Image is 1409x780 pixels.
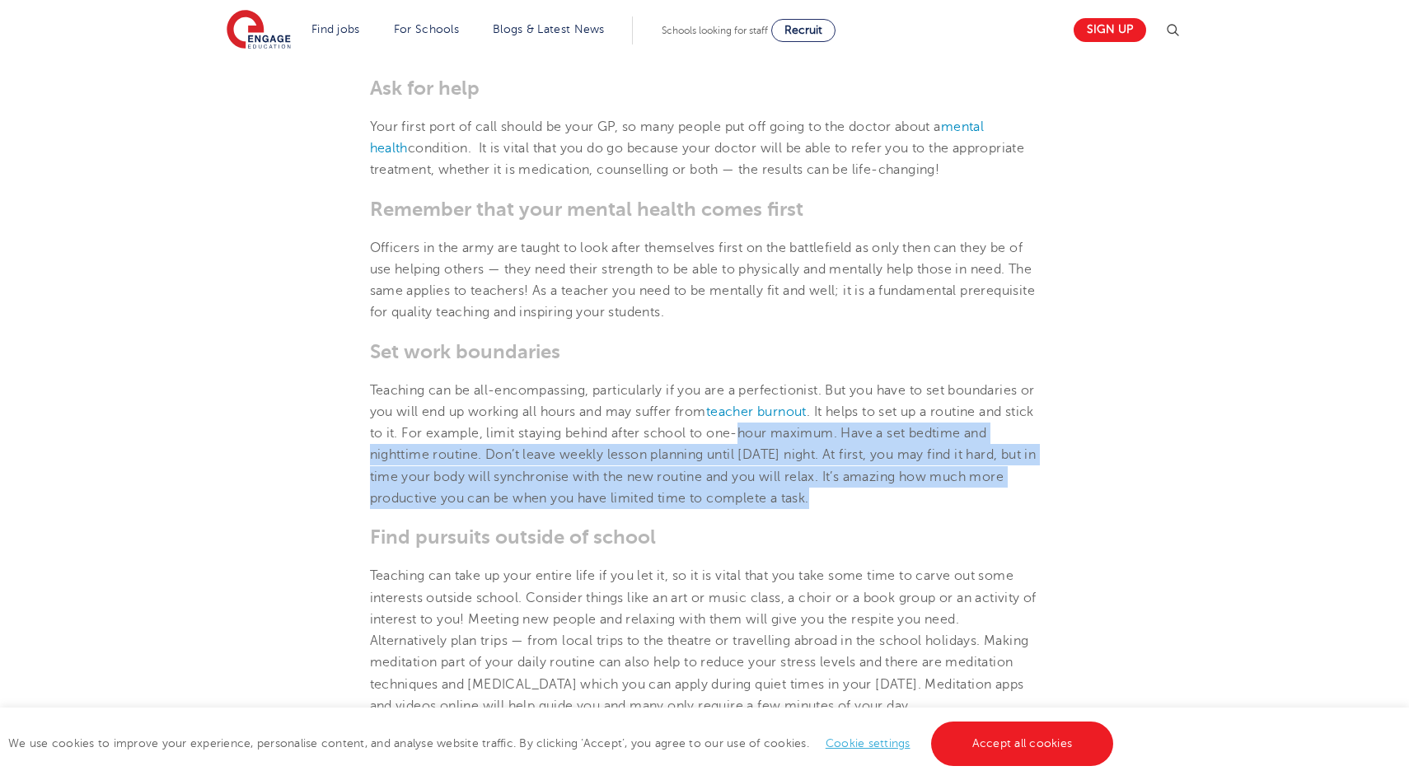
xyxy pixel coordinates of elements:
[706,404,807,419] a: teacher burnout
[370,525,656,549] span: Find pursuits outside of school
[227,10,291,51] img: Engage Education
[826,737,910,750] a: Cookie settings
[931,722,1114,766] a: Accept all cookies
[370,119,985,156] a: mental health
[370,198,803,221] span: Remember that your mental health comes first
[8,737,1117,750] span: We use cookies to improve your experience, personalise content, and analyse website traffic. By c...
[370,77,480,100] span: Ask for help
[662,25,768,36] span: Schools looking for staff
[370,383,1037,506] span: Teaching can be all-encompassing, particularly if you are a perfectionist. But you have to set bo...
[370,568,1037,713] span: Teaching can take up your entire life if you let it, so it is vital that you take some time to ca...
[370,241,1036,320] span: Officers in the army are taught to look after themselves first on the battlefield as only then ca...
[771,19,836,42] a: Recruit
[370,340,560,363] span: Set work boundaries
[784,24,822,36] span: Recruit
[1074,18,1146,42] a: Sign up
[370,119,1025,178] span: Your first port of call should be your GP, so many people put off going to the doctor about a con...
[394,23,459,35] a: For Schools
[311,23,360,35] a: Find jobs
[493,23,605,35] a: Blogs & Latest News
